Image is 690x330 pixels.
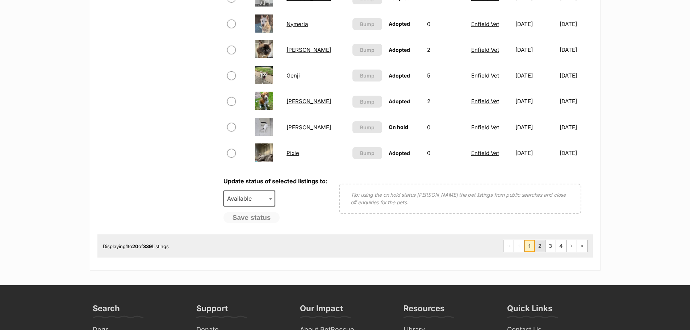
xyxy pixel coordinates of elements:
button: Bump [352,121,382,133]
td: 0 [424,141,468,166]
span: Bump [360,149,375,157]
a: Enfield Vet [471,21,499,28]
td: 0 [424,115,468,140]
td: [DATE] [513,63,559,88]
td: 2 [424,37,468,62]
a: Next page [566,240,577,252]
label: Update status of selected listings to: [223,177,327,185]
a: Genji [287,72,300,79]
a: Page 2 [535,240,545,252]
td: 2 [424,89,468,114]
span: Adopted [389,98,410,104]
td: [DATE] [513,89,559,114]
td: [DATE] [560,115,592,140]
button: Bump [352,147,382,159]
h3: Quick Links [507,303,552,318]
button: Bump [352,44,382,56]
strong: 1 [126,243,128,249]
strong: 20 [132,243,138,249]
a: Enfield Vet [471,124,499,131]
span: Displaying to of Listings [103,243,169,249]
button: Bump [352,70,382,82]
span: Bump [360,46,375,54]
td: [DATE] [560,141,592,166]
a: Enfield Vet [471,98,499,105]
a: Last page [577,240,587,252]
a: Enfield Vet [471,46,499,53]
td: [DATE] [513,37,559,62]
span: Available [224,193,259,204]
span: Previous page [514,240,524,252]
td: [DATE] [560,89,592,114]
span: Adopted [389,72,410,79]
a: [PERSON_NAME] [287,124,331,131]
p: Tip: using the on hold status [PERSON_NAME] the pet listings from public searches and close off e... [351,191,570,206]
a: Page 3 [545,240,556,252]
a: Page 4 [556,240,566,252]
h3: Our Impact [300,303,343,318]
h3: Search [93,303,120,318]
span: Available [223,191,276,206]
span: On hold [389,124,408,130]
a: [PERSON_NAME] [287,98,331,105]
button: Bump [352,96,382,108]
td: [DATE] [513,12,559,37]
a: [PERSON_NAME] [287,46,331,53]
span: Adopted [389,47,410,53]
span: Adopted [389,150,410,156]
td: [DATE] [513,141,559,166]
span: Bump [360,20,375,28]
td: 0 [424,12,468,37]
nav: Pagination [503,240,587,252]
span: Page 1 [524,240,535,252]
h3: Support [196,303,228,318]
h3: Resources [403,303,444,318]
a: Enfield Vet [471,72,499,79]
td: [DATE] [560,63,592,88]
span: Bump [360,98,375,105]
span: First page [503,240,514,252]
td: [DATE] [513,115,559,140]
a: Nymeria [287,21,308,28]
button: Save status [223,212,280,224]
a: Pixie [287,150,299,156]
td: 5 [424,63,468,88]
span: Bump [360,72,375,79]
button: Bump [352,18,382,30]
td: [DATE] [560,12,592,37]
span: Bump [360,124,375,131]
td: [DATE] [560,37,592,62]
a: Enfield Vet [471,150,499,156]
span: Adopted [389,21,410,27]
strong: 339 [143,243,152,249]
